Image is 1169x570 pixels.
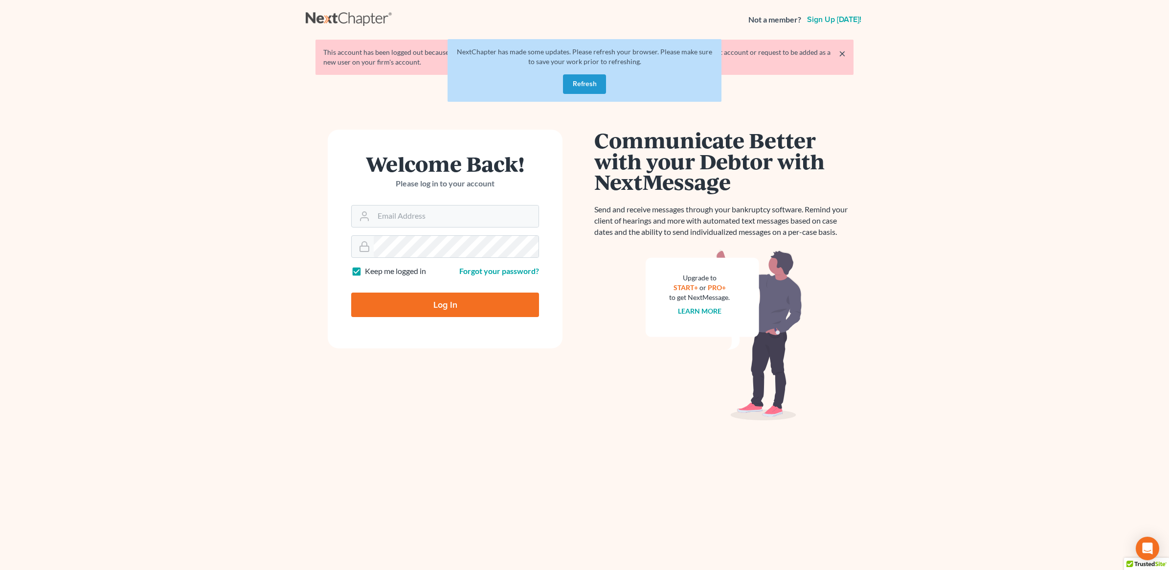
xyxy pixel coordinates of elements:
span: NextChapter has made some updates. Please refresh your browser. Please make sure to save your wor... [457,47,712,66]
img: nextmessage_bg-59042aed3d76b12b5cd301f8e5b87938c9018125f34e5fa2b7a6b67550977c72.svg [646,250,802,421]
a: × [839,47,846,59]
p: Please log in to your account [351,178,539,189]
a: START+ [674,283,698,292]
a: Learn more [678,307,721,315]
span: or [699,283,706,292]
button: Refresh [563,74,606,94]
h1: Welcome Back! [351,153,539,174]
div: This account has been logged out because someone new has initiated a new session with the same lo... [323,47,846,67]
a: PRO+ [708,283,726,292]
p: Send and receive messages through your bankruptcy software. Remind your client of hearings and mo... [594,204,854,238]
div: to get NextMessage. [669,293,730,302]
h1: Communicate Better with your Debtor with NextMessage [594,130,854,192]
strong: Not a member? [748,14,801,25]
a: Sign up [DATE]! [805,16,863,23]
div: Upgrade to [669,273,730,283]
div: Open Intercom Messenger [1136,537,1159,560]
a: Forgot your password? [459,266,539,275]
input: Email Address [374,205,539,227]
input: Log In [351,293,539,317]
label: Keep me logged in [365,266,426,277]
